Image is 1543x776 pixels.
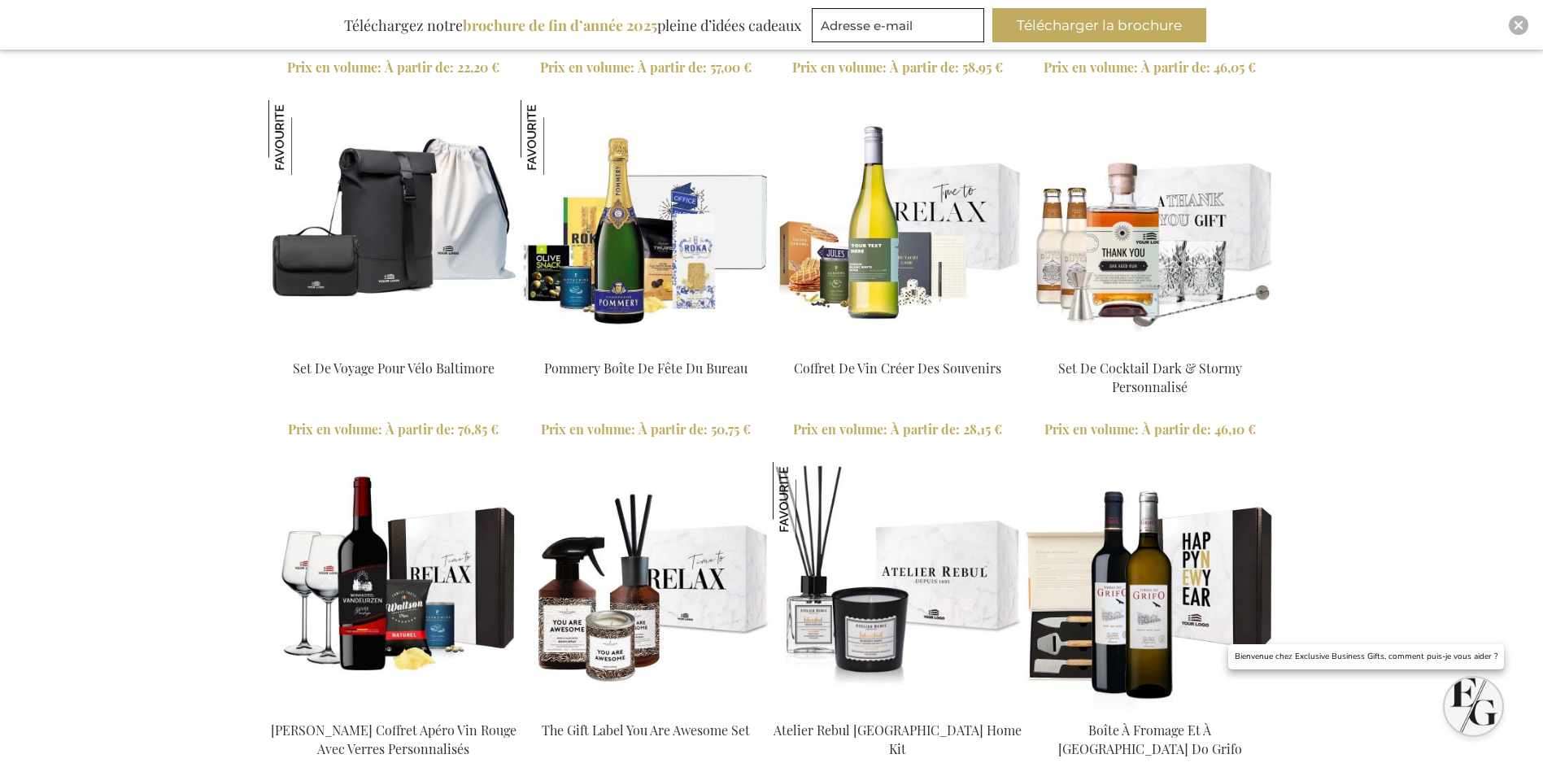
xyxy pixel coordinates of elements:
[773,59,1023,77] a: Prix en volume: À partir de 58,95 €
[542,722,750,739] a: The Gift Label You Are Awesome Set
[711,421,751,438] span: 50,75 €
[1025,100,1275,351] img: Personalised Dark & Stormy Cocktail Set
[1044,421,1139,438] span: Prix en volume:
[962,59,1003,76] span: 58,95 €
[386,421,455,438] span: À partir de
[1025,701,1275,717] a: Terras Do Grifo Cheese & Wine Box
[773,100,1023,351] img: Personalised White Wine
[268,339,519,355] a: Baltimore Bike Travel Set Set De Voyage Pour Vélo Baltimore
[287,59,381,76] span: Prix en volume:
[1214,59,1256,76] span: 46,05 €
[458,421,499,438] span: 76,85 €
[457,59,499,76] span: 22,20 €
[773,339,1023,355] a: Personalised White Wine
[268,100,343,175] img: Set De Voyage Pour Vélo Baltimore
[773,701,1023,717] a: Atelier Rebul Istanbul Home Kit Atelier Rebul Istanbul Home Kit
[1025,59,1275,77] a: Prix en volume: À partir de 46,05 €
[540,59,634,76] span: Prix en volume:
[1214,421,1256,438] span: 46,10 €
[268,462,519,713] img: Vandeurzen Coffret Apéro Vin Rouge Avec Verres Personnalisés
[638,59,707,76] span: À partir de
[521,100,771,351] img: Pommery Office Party Box
[890,59,959,76] span: À partir de
[774,722,1022,757] a: Atelier Rebul [GEOGRAPHIC_DATA] Home Kit
[710,59,752,76] span: 57,00 €
[1142,421,1211,438] span: À partir de
[812,8,984,42] input: Adresse e-mail
[1025,421,1275,439] a: Prix en volume: À partir de 46,10 €
[463,15,657,35] b: brochure de fin d’année 2025
[639,421,708,438] span: À partir de
[521,462,771,713] img: The Gift Label You Are Awesome Set
[1025,462,1275,713] img: Terras Do Grifo Cheese & Wine Box
[1044,59,1138,76] span: Prix en volume:
[891,421,960,438] span: À partir de
[337,8,809,42] div: Téléchargez notre pleine d’idées cadeaux
[541,421,635,438] span: Prix en volume:
[521,100,595,175] img: Pommery Boîte De Fête Du Bureau
[521,339,771,355] a: Pommery Office Party Box Pommery Boîte De Fête Du Bureau
[992,8,1206,42] button: Télécharger la brochure
[792,59,887,76] span: Prix en volume:
[521,701,771,717] a: The Gift Label You Are Awesome Set
[544,360,748,377] a: Pommery Boîte De Fête Du Bureau
[268,59,519,77] a: Prix en volume: À partir de 22,20 €
[288,421,382,438] span: Prix en volume:
[1141,59,1210,76] span: À partir de
[271,722,517,757] a: [PERSON_NAME] Coffret Apéro Vin Rouge Avec Verres Personnalisés
[1025,339,1275,355] a: Personalised Dark & Stormy Cocktail Set
[963,421,1002,438] span: 28,15 €
[773,462,848,537] img: Atelier Rebul Istanbul Home Kit
[812,8,989,47] form: marketing offers and promotions
[268,100,519,351] img: Baltimore Bike Travel Set
[521,421,771,439] a: Prix en volume: À partir de 50,75 €
[268,421,519,439] a: Prix en volume: À partir de 76,85 €
[773,421,1023,439] a: Prix en volume: À partir de 28,15 €
[1058,722,1242,757] a: Boîte À Fromage Et À [GEOGRAPHIC_DATA] Do Grifo
[268,701,519,717] a: Vandeurzen Coffret Apéro Vin Rouge Avec Verres Personnalisés
[1509,15,1528,35] div: Close
[1058,360,1242,395] a: Set De Cocktail Dark & Stormy Personnalisé
[793,421,887,438] span: Prix en volume:
[773,462,1023,713] img: Atelier Rebul Istanbul Home Kit
[293,360,495,377] a: Set De Voyage Pour Vélo Baltimore
[521,59,771,77] a: Prix en volume: À partir de 57,00 €
[1514,20,1523,30] img: Close
[794,360,1001,377] a: Coffret De Vin Créer Des Souvenirs
[385,59,454,76] span: À partir de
